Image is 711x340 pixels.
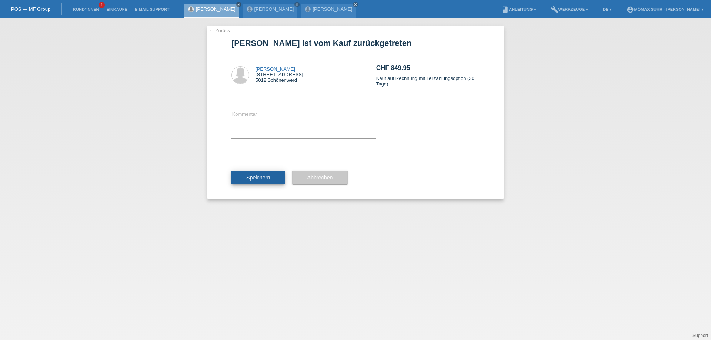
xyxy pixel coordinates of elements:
a: POS — MF Group [11,6,50,12]
i: account_circle [627,6,634,13]
a: close [353,2,358,7]
a: [PERSON_NAME] [256,66,295,72]
i: close [237,3,241,6]
a: Support [692,333,708,338]
h2: CHF 849.95 [376,64,480,75]
i: close [295,3,299,6]
i: build [551,6,558,13]
i: close [354,3,357,6]
a: Einkäufe [103,7,131,11]
span: Abbrechen [307,175,333,181]
a: DE ▾ [599,7,615,11]
a: buildWerkzeuge ▾ [547,7,592,11]
a: Kund*innen [69,7,103,11]
h1: [PERSON_NAME] ist vom Kauf zurückgetreten [231,38,480,48]
a: E-Mail Support [131,7,173,11]
div: Kauf auf Rechnung mit Teilzahlungsoption (30 Tage) [376,51,480,100]
a: bookAnleitung ▾ [498,7,540,11]
span: 1 [99,2,105,8]
a: account_circleMömax Suhr - [PERSON_NAME] ▾ [623,7,707,11]
a: [PERSON_NAME] [313,6,352,12]
a: ← Zurück [209,28,230,33]
a: [PERSON_NAME] [254,6,294,12]
div: [STREET_ADDRESS] 5012 Schönenwerd [256,66,303,83]
a: close [294,2,300,7]
a: close [236,2,241,7]
a: [PERSON_NAME] [196,6,236,12]
button: Abbrechen [292,171,347,185]
button: Speichern [231,171,285,185]
i: book [501,6,509,13]
span: Speichern [246,175,270,181]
